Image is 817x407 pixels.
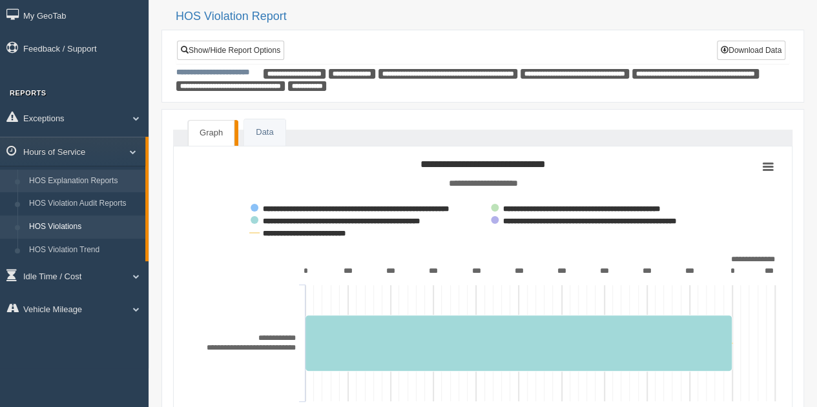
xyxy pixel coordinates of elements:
a: HOS Violation Trend [23,239,145,262]
a: Show/Hide Report Options [177,41,284,60]
h2: HOS Violation Report [176,10,804,23]
a: HOS Violations [23,215,145,239]
a: Graph [188,120,234,146]
a: Data [244,119,285,146]
a: HOS Violation Audit Reports [23,192,145,215]
a: HOS Explanation Reports [23,170,145,193]
button: Download Data [717,41,785,60]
